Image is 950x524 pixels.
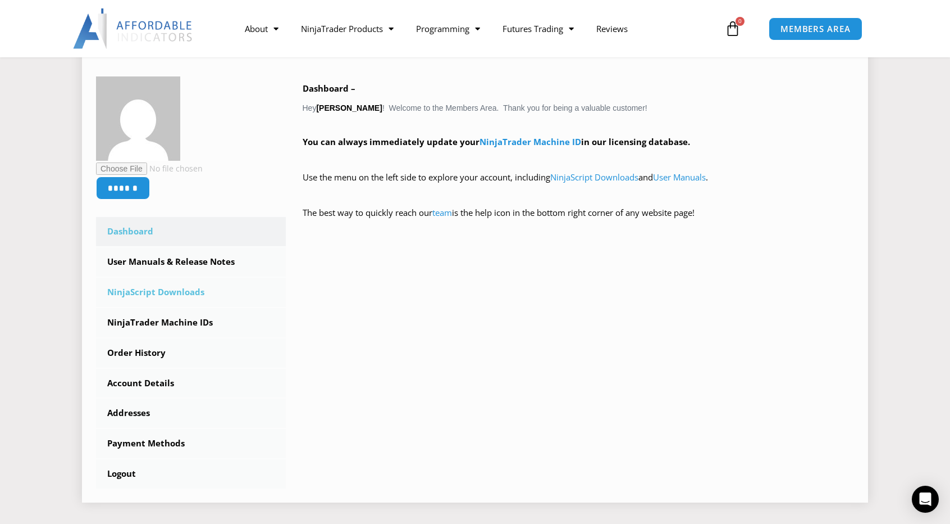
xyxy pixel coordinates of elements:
span: MEMBERS AREA [780,25,851,33]
a: Order History [96,338,286,368]
p: The best way to quickly reach our is the help icon in the bottom right corner of any website page! [303,205,855,237]
a: Futures Trading [491,16,585,42]
a: Dashboard [96,217,286,246]
a: User Manuals & Release Notes [96,247,286,277]
a: NinjaScript Downloads [550,171,638,183]
a: Payment Methods [96,429,286,458]
a: Logout [96,459,286,489]
a: Programming [405,16,491,42]
a: User Manuals [653,171,706,183]
a: Reviews [585,16,639,42]
a: NinjaTrader Products [290,16,405,42]
a: NinjaTrader Machine IDs [96,308,286,337]
div: Hey ! Welcome to the Members Area. Thank you for being a valuable customer! [303,81,855,237]
a: 0 [708,12,757,45]
strong: [PERSON_NAME] [316,103,382,112]
a: MEMBERS AREA [769,17,862,40]
img: LogoAI | Affordable Indicators – NinjaTrader [73,8,194,49]
a: About [234,16,290,42]
img: d12e013d5ac1adb78fd11ed934d72ce65f229eaa087bac9816d072bc4d695a50 [96,76,180,161]
nav: Menu [234,16,722,42]
a: team [432,207,452,218]
a: NinjaTrader Machine ID [479,136,581,147]
div: Open Intercom Messenger [912,486,939,513]
a: Account Details [96,369,286,398]
a: Addresses [96,399,286,428]
span: 0 [736,17,745,26]
a: NinjaScript Downloads [96,278,286,307]
strong: You can always immediately update your in our licensing database. [303,136,690,147]
b: Dashboard – [303,83,355,94]
p: Use the menu on the left side to explore your account, including and . [303,170,855,201]
nav: Account pages [96,217,286,489]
